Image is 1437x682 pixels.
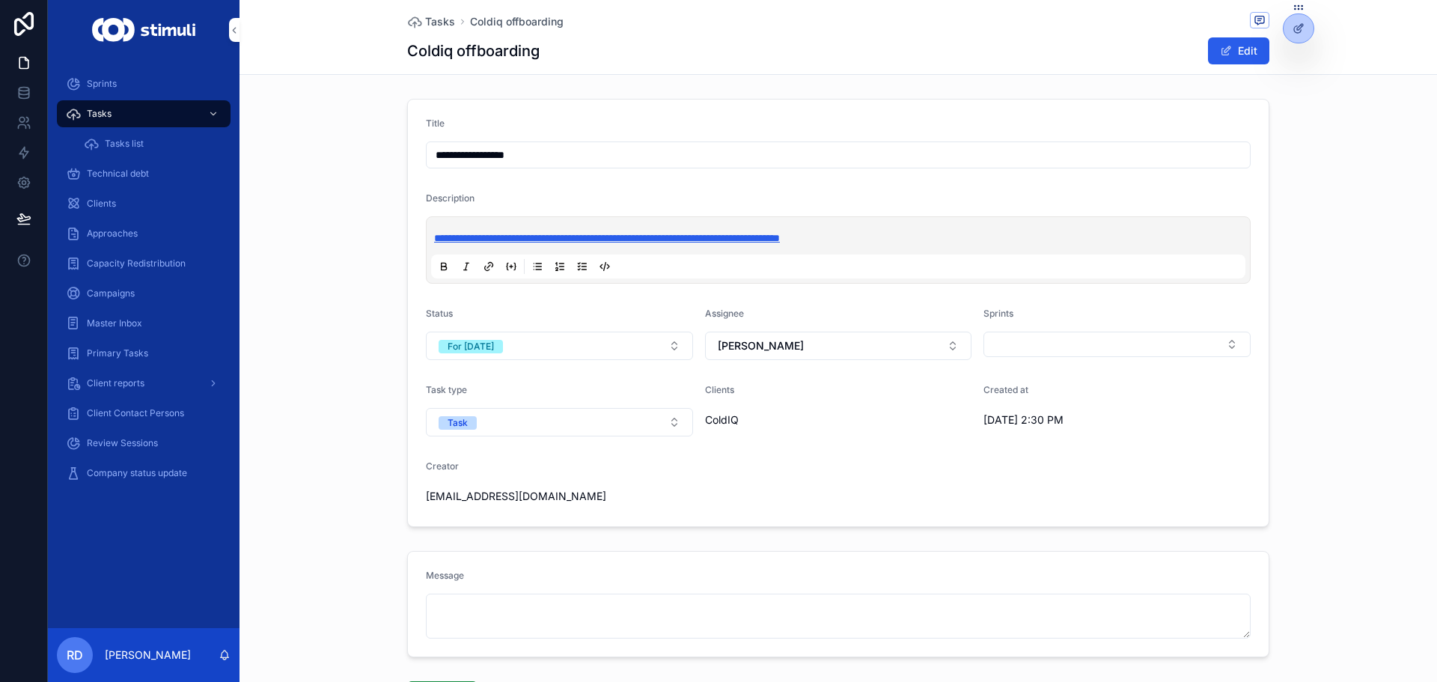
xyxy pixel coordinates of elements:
a: Client Contact Persons [57,400,231,427]
div: scrollable content [48,60,239,506]
span: Created at [983,384,1028,395]
a: Approaches [57,220,231,247]
span: Client Contact Persons [87,407,184,419]
img: App logo [92,18,195,42]
span: ColdIQ [705,412,739,427]
div: Task [448,416,468,430]
a: Client reports [57,370,231,397]
span: Message [426,570,464,581]
span: Sprints [983,308,1013,319]
a: Company status update [57,460,231,487]
button: Select Button [426,408,693,436]
button: Select Button [983,332,1251,357]
span: Task type [426,384,467,395]
a: Tasks [57,100,231,127]
span: Client reports [87,377,144,389]
span: Title [426,118,445,129]
button: Edit [1208,37,1269,64]
p: [PERSON_NAME] [105,648,191,663]
span: Primary Tasks [87,347,148,359]
span: Clients [705,384,734,395]
a: Coldiq offboarding [470,14,564,29]
span: Creator [426,460,459,472]
span: Status [426,308,453,319]
a: Tasks list [75,130,231,157]
span: Master Inbox [87,317,142,329]
span: [EMAIL_ADDRESS][DOMAIN_NAME] [426,489,623,504]
span: RD [67,646,83,664]
a: Review Sessions [57,430,231,457]
span: [DATE] 2:30 PM [983,412,1181,427]
a: Clients [57,190,231,217]
span: Tasks [425,14,455,29]
a: Tasks [407,14,455,29]
a: Campaigns [57,280,231,307]
a: Technical debt [57,160,231,187]
a: Capacity Redistribution [57,250,231,277]
h1: Coldiq offboarding [407,40,540,61]
span: Assignee [705,308,744,319]
button: Select Button [426,332,693,360]
span: Clients [87,198,116,210]
span: [PERSON_NAME] [718,338,804,353]
a: Primary Tasks [57,340,231,367]
a: Master Inbox [57,310,231,337]
span: Description [426,192,475,204]
div: For [DATE] [448,340,494,353]
span: Capacity Redistribution [87,258,186,270]
span: Tasks [87,108,112,120]
a: Sprints [57,70,231,97]
button: Select Button [705,332,972,360]
span: Company status update [87,467,187,479]
span: Technical debt [87,168,149,180]
span: Sprints [87,78,117,90]
span: Tasks list [105,138,144,150]
span: Campaigns [87,287,135,299]
span: Review Sessions [87,437,158,449]
span: Approaches [87,228,138,240]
